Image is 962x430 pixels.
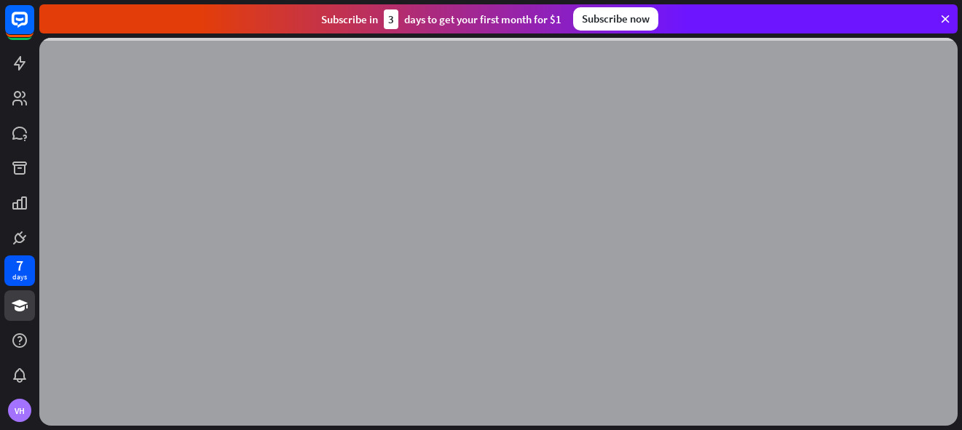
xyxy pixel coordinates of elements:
[4,255,35,286] a: 7 days
[8,399,31,422] div: VH
[384,9,398,29] div: 3
[573,7,658,31] div: Subscribe now
[12,272,27,282] div: days
[321,9,561,29] div: Subscribe in days to get your first month for $1
[16,259,23,272] div: 7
